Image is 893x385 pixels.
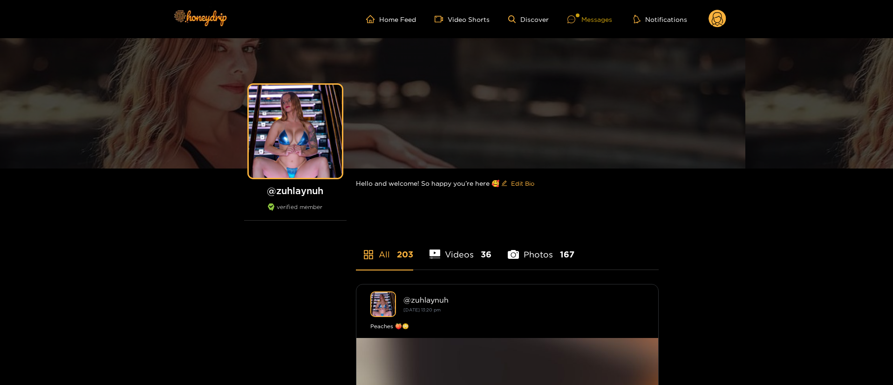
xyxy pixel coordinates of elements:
div: Messages [567,14,612,25]
span: 36 [481,249,491,260]
span: 167 [560,249,574,260]
li: Videos [429,228,492,270]
a: Home Feed [366,15,416,23]
span: video-camera [435,15,448,23]
small: [DATE] 13:20 pm [403,307,441,312]
h1: @ zuhlaynuh [244,185,347,196]
div: @ zuhlaynuh [403,296,644,304]
li: All [356,228,413,270]
span: appstore [363,249,374,260]
div: verified member [244,203,347,221]
div: Hello and welcome! So happy you’re here 🥰 [356,169,659,198]
a: Video Shorts [435,15,490,23]
li: Photos [508,228,574,270]
span: Edit Bio [511,179,534,188]
span: 203 [397,249,413,260]
span: home [366,15,379,23]
span: edit [501,180,507,187]
button: editEdit Bio [499,176,536,191]
img: zuhlaynuh [370,291,396,317]
a: Discover [508,15,549,23]
button: Notifications [631,14,690,24]
div: Peaches 🍑😳 [370,322,644,331]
